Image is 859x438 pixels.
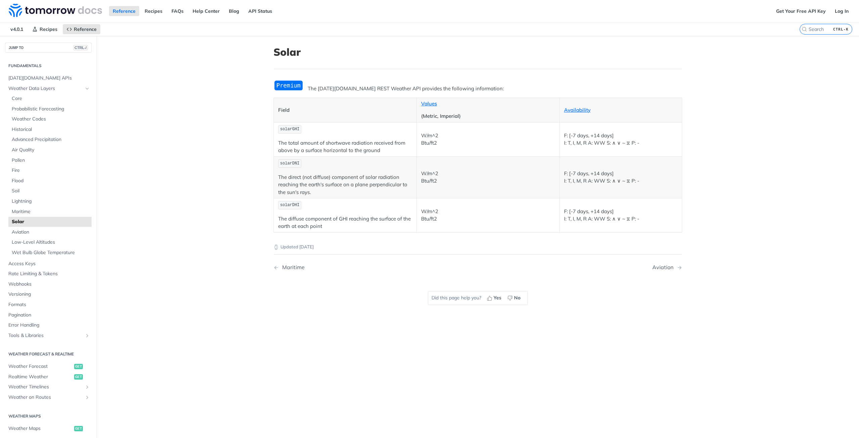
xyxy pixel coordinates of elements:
a: Soil [8,186,92,196]
span: solarGHI [280,127,300,132]
button: Hide subpages for Weather Data Layers [85,86,90,91]
a: Air Quality [8,145,92,155]
p: The direct (not diffuse) component of solar radiation reaching the earth's surface on a plane per... [278,174,412,196]
span: Recipes [40,26,57,32]
span: Flood [12,178,90,184]
a: Historical [8,125,92,135]
h2: Weather Forecast & realtime [5,351,92,357]
button: No [505,293,524,303]
span: CTRL-/ [73,45,88,50]
a: [DATE][DOMAIN_NAME] APIs [5,73,92,83]
span: Soil [12,188,90,194]
a: Lightning [8,196,92,206]
a: Access Keys [5,259,92,269]
span: Probabilistic Forecasting [12,106,90,112]
h1: Solar [273,46,682,58]
span: Fire [12,167,90,174]
p: W/m^2 Btu/ft2 [421,208,555,223]
span: Aviation [12,229,90,236]
a: Fire [8,165,92,176]
a: Values [421,100,437,107]
span: Weather Forecast [8,363,72,370]
svg: Search [802,27,807,32]
a: API Status [245,6,276,16]
button: JUMP TOCTRL-/ [5,43,92,53]
a: Webhooks [5,279,92,289]
span: Webhooks [8,281,90,288]
span: Core [12,95,90,102]
p: F: [-7 days, +14 days] I: T, I, M, R A: WW S: ∧ ∨ ~ ⧖ P: - [564,170,677,185]
a: Tools & LibrariesShow subpages for Tools & Libraries [5,331,92,341]
span: Yes [494,294,501,301]
p: Updated [DATE] [273,244,682,250]
span: Air Quality [12,147,90,153]
span: Weather Maps [8,425,72,432]
span: Reference [74,26,97,32]
span: Weather on Routes [8,394,83,401]
a: FAQs [168,6,187,16]
h2: Weather Maps [5,413,92,419]
p: The total amount of shortwave radiation received from above by a surface horizontal to the ground [278,139,412,154]
span: Advanced Precipitation [12,136,90,143]
a: Low-Level Altitudes [8,237,92,247]
span: Error Handling [8,322,90,329]
a: Next Page: Aviation [652,264,682,271]
a: Formats [5,300,92,310]
span: get [74,426,83,431]
span: Access Keys [8,260,90,267]
span: solarDHI [280,203,300,207]
a: Rate Limiting & Tokens [5,269,92,279]
kbd: CTRL-K [831,26,850,33]
div: Maritime [279,264,305,271]
span: Realtime Weather [8,374,72,380]
span: get [74,374,83,380]
a: Solar [8,217,92,227]
a: Core [8,94,92,104]
a: Aviation [8,227,92,237]
span: Formats [8,301,90,308]
a: Recipes [141,6,166,16]
span: solarDNI [280,161,300,166]
span: Weather Timelines [8,384,83,390]
a: Probabilistic Forecasting [8,104,92,114]
span: get [74,364,83,369]
button: Show subpages for Weather Timelines [85,384,90,390]
span: Pollen [12,157,90,164]
button: Show subpages for Tools & Libraries [85,333,90,338]
a: Recipes [29,24,61,34]
span: Solar [12,218,90,225]
span: Tools & Libraries [8,332,83,339]
p: W/m^2 Btu/ft2 [421,132,555,147]
a: Weather Data LayersHide subpages for Weather Data Layers [5,84,92,94]
div: Did this page help you? [428,291,528,305]
a: Realtime Weatherget [5,372,92,382]
a: Wet Bulb Globe Temperature [8,248,92,258]
a: Blog [225,6,243,16]
a: Versioning [5,289,92,299]
span: No [514,294,520,301]
span: Rate Limiting & Tokens [8,271,90,277]
p: The [DATE][DOMAIN_NAME] REST Weather API provides the following information: [273,85,682,93]
span: Maritime [12,208,90,215]
img: Tomorrow.io Weather API Docs [9,4,102,17]
p: Field [278,106,412,114]
div: Aviation [652,264,677,271]
a: Error Handling [5,320,92,330]
a: Weather Forecastget [5,361,92,372]
a: Reference [109,6,139,16]
a: Availability [564,107,591,113]
span: Wet Bulb Globe Temperature [12,249,90,256]
span: Historical [12,126,90,133]
span: Weather Codes [12,116,90,123]
span: Lightning [12,198,90,205]
p: F: [-7 days, +14 days] I: T, I, M, R A: WW S: ∧ ∨ ~ ⧖ P: - [564,208,677,223]
span: Weather Data Layers [8,85,83,92]
a: Log In [831,6,852,16]
a: Advanced Precipitation [8,135,92,145]
span: [DATE][DOMAIN_NAME] APIs [8,75,90,82]
button: Show subpages for Weather on Routes [85,395,90,400]
a: Flood [8,176,92,186]
a: Pollen [8,155,92,165]
p: F: [-7 days, +14 days] I: T, I, M, R A: WW S: ∧ ∨ ~ ⧖ P: - [564,132,677,147]
h2: Fundamentals [5,63,92,69]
